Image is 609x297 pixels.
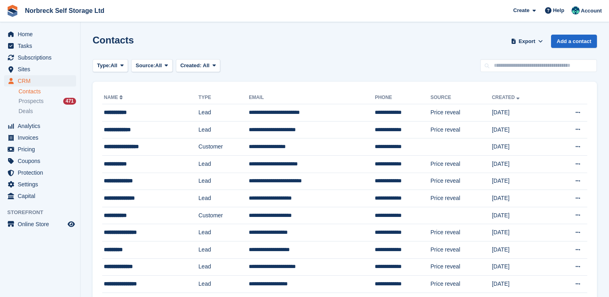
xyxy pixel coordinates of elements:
[492,173,553,190] td: [DATE]
[18,75,66,87] span: CRM
[63,98,76,105] div: 471
[18,155,66,167] span: Coupons
[4,167,76,178] a: menu
[18,219,66,230] span: Online Store
[4,132,76,143] a: menu
[431,224,492,241] td: Price reveal
[176,59,220,72] button: Created: All
[492,190,553,207] td: [DATE]
[509,35,545,48] button: Export
[203,62,210,68] span: All
[66,219,76,229] a: Preview store
[198,104,249,122] td: Lead
[18,29,66,40] span: Home
[155,62,162,70] span: All
[180,62,202,68] span: Created:
[431,91,492,104] th: Source
[18,120,66,132] span: Analytics
[18,190,66,202] span: Capital
[198,190,249,207] td: Lead
[581,7,602,15] span: Account
[492,104,553,122] td: [DATE]
[198,276,249,293] td: Lead
[431,190,492,207] td: Price reveal
[136,62,155,70] span: Source:
[198,91,249,104] th: Type
[431,104,492,122] td: Price reveal
[19,97,76,105] a: Prospects 471
[4,190,76,202] a: menu
[198,258,249,276] td: Lead
[492,207,553,224] td: [DATE]
[4,29,76,40] a: menu
[18,179,66,190] span: Settings
[492,95,521,100] a: Created
[4,120,76,132] a: menu
[97,62,111,70] span: Type:
[553,6,564,14] span: Help
[7,208,80,217] span: Storefront
[18,132,66,143] span: Invoices
[492,155,553,173] td: [DATE]
[18,144,66,155] span: Pricing
[492,224,553,241] td: [DATE]
[492,121,553,138] td: [DATE]
[4,179,76,190] a: menu
[111,62,118,70] span: All
[572,6,580,14] img: Sally King
[93,35,134,45] h1: Contacts
[492,138,553,156] td: [DATE]
[492,258,553,276] td: [DATE]
[104,95,124,100] a: Name
[131,59,173,72] button: Source: All
[492,276,553,293] td: [DATE]
[4,75,76,87] a: menu
[431,121,492,138] td: Price reveal
[6,5,19,17] img: stora-icon-8386f47178a22dfd0bd8f6a31ec36ba5ce8667c1dd55bd0f319d3a0aa187defe.svg
[19,107,76,115] a: Deals
[249,91,375,104] th: Email
[22,4,107,17] a: Norbreck Self Storage Ltd
[18,52,66,63] span: Subscriptions
[18,40,66,52] span: Tasks
[18,167,66,178] span: Protection
[18,64,66,75] span: Sites
[551,35,597,48] a: Add a contact
[431,155,492,173] td: Price reveal
[513,6,529,14] span: Create
[198,241,249,258] td: Lead
[198,155,249,173] td: Lead
[19,107,33,115] span: Deals
[519,37,535,45] span: Export
[198,138,249,156] td: Customer
[4,155,76,167] a: menu
[4,144,76,155] a: menu
[375,91,430,104] th: Phone
[431,241,492,258] td: Price reveal
[4,219,76,230] a: menu
[198,207,249,224] td: Customer
[431,173,492,190] td: Price reveal
[198,173,249,190] td: Lead
[198,121,249,138] td: Lead
[4,52,76,63] a: menu
[431,258,492,276] td: Price reveal
[4,64,76,75] a: menu
[198,224,249,241] td: Lead
[4,40,76,52] a: menu
[19,88,76,95] a: Contacts
[492,241,553,258] td: [DATE]
[19,97,43,105] span: Prospects
[431,276,492,293] td: Price reveal
[93,59,128,72] button: Type: All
